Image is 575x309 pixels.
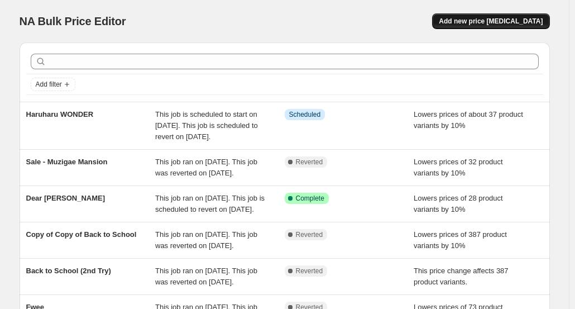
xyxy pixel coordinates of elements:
[296,194,324,203] span: Complete
[414,267,509,286] span: This price change affects 387 product variants.
[31,78,75,91] button: Add filter
[26,267,111,275] span: Back to School (2nd Try)
[296,230,323,239] span: Reverted
[414,194,503,213] span: Lowers prices of 28 product variants by 10%
[414,158,503,177] span: Lowers prices of 32 product variants by 10%
[432,13,549,29] button: Add new price [MEDICAL_DATA]
[296,158,323,167] span: Reverted
[439,17,543,26] span: Add new price [MEDICAL_DATA]
[296,267,323,275] span: Reverted
[155,110,258,141] span: This job is scheduled to start on [DATE]. This job is scheduled to revert on [DATE].
[26,194,106,202] span: Dear [PERSON_NAME]
[155,158,257,177] span: This job ran on [DATE]. This job was reverted on [DATE].
[155,230,257,250] span: This job ran on [DATE]. This job was reverted on [DATE].
[155,267,257,286] span: This job ran on [DATE]. This job was reverted on [DATE].
[20,15,126,27] span: NA Bulk Price Editor
[26,230,137,239] span: Copy of Copy of Back to School
[155,194,265,213] span: This job ran on [DATE]. This job is scheduled to revert on [DATE].
[289,110,321,119] span: Scheduled
[414,230,507,250] span: Lowers prices of 387 product variants by 10%
[26,110,94,118] span: Haruharu WONDER
[26,158,108,166] span: Sale - Muzigae Mansion
[36,80,62,89] span: Add filter
[414,110,523,130] span: Lowers prices of about 37 product variants by 10%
